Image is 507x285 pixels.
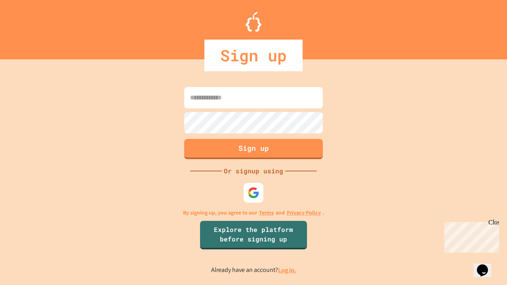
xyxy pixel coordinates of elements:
[278,266,296,274] a: Log in.
[211,265,296,275] p: Already have an account?
[474,253,499,277] iframe: chat widget
[248,187,259,199] img: google-icon.svg
[246,12,261,32] img: Logo.svg
[3,3,55,50] div: Chat with us now!Close
[183,209,324,217] p: By signing up, you agree to our and .
[287,209,321,217] a: Privacy Policy
[259,209,274,217] a: Terms
[204,40,303,71] div: Sign up
[441,219,499,253] iframe: chat widget
[200,221,307,249] a: Explore the platform before signing up
[222,166,285,176] div: Or signup using
[184,139,323,159] button: Sign up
